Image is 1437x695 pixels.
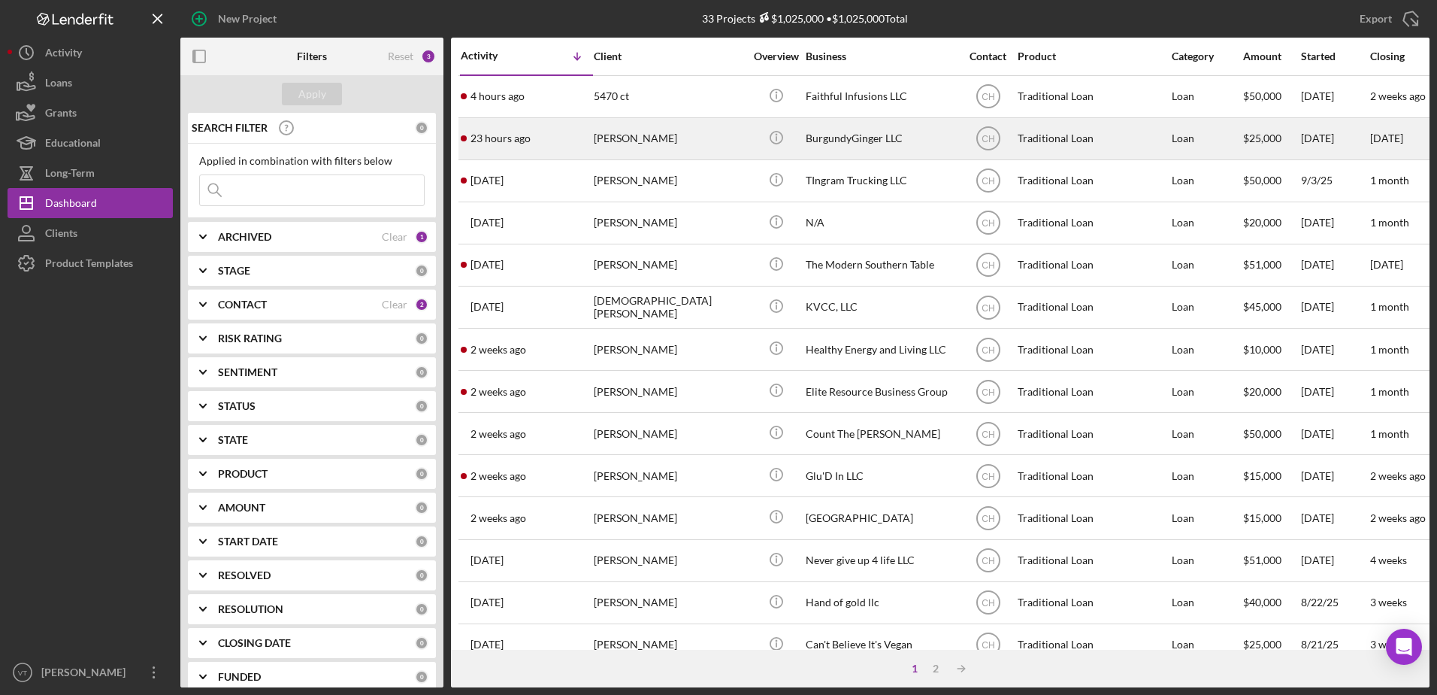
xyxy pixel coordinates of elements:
div: Activity [461,50,527,62]
div: 0 [415,467,428,481]
div: [DEMOGRAPHIC_DATA][PERSON_NAME] [594,287,744,327]
text: CH [982,514,994,524]
div: [PERSON_NAME] [594,625,744,665]
div: Amount [1243,50,1299,62]
b: STAGE [218,265,250,277]
button: VT[PERSON_NAME] [8,657,173,687]
div: [PERSON_NAME] [594,329,744,369]
div: Product Templates [45,248,133,282]
div: Long-Term [45,158,95,192]
div: [DATE] [1301,119,1369,159]
div: 0 [415,264,428,278]
time: 2025-08-21 21:00 [470,639,504,651]
div: Applied in combination with filters below [199,155,425,167]
div: [DATE] [1301,414,1369,454]
time: 2025-09-07 21:10 [470,301,504,313]
div: 0 [415,602,428,616]
div: Count The [PERSON_NAME] [806,414,956,454]
a: Dashboard [8,188,173,218]
b: AMOUNT [218,502,265,514]
div: Loan [1172,414,1242,454]
div: [DATE] [1301,77,1369,117]
span: $51,000 [1243,258,1281,271]
span: $25,000 [1243,132,1281,144]
div: Traditional Loan [1018,329,1168,369]
span: $20,000 [1243,385,1281,398]
b: PRODUCT [218,468,268,480]
text: CH [982,640,994,651]
time: 1 month [1370,427,1409,440]
span: $10,000 [1243,343,1281,356]
div: KVCC, LLC [806,287,956,327]
div: 0 [415,433,428,447]
div: [PERSON_NAME] [594,161,744,201]
time: 2025-09-04 18:50 [470,470,526,482]
div: Traditional Loan [1018,498,1168,538]
b: STATE [218,434,248,446]
time: 2025-09-15 13:57 [470,175,504,187]
div: Loan [1172,287,1242,327]
div: Traditional Loan [1018,287,1168,327]
button: Clients [8,218,173,248]
div: Healthy Energy and Living LLC [806,329,956,369]
time: [DATE] [1370,132,1403,144]
div: Business [806,50,956,62]
b: STATUS [218,400,256,412]
time: 2025-09-16 14:06 [470,90,525,102]
div: Reset [388,50,413,62]
b: CONTACT [218,299,267,311]
b: CLOSING DATE [218,637,291,649]
span: $40,000 [1243,596,1281,609]
button: Product Templates [8,248,173,278]
div: Grants [45,98,77,132]
button: Long-Term [8,158,173,188]
div: [GEOGRAPHIC_DATA] [806,498,956,538]
b: FUNDED [218,671,261,683]
div: 0 [415,366,428,379]
time: 3 weeks [1370,596,1407,609]
div: 9/3/25 [1301,161,1369,201]
a: Grants [8,98,173,128]
button: Educational [8,128,173,158]
div: 3 [421,49,436,64]
div: Clients [45,218,77,252]
time: 3 weeks [1370,638,1407,651]
b: RISK RATING [218,332,282,344]
span: $20,000 [1243,216,1281,229]
b: RESOLUTION [218,603,283,615]
div: 1 [415,230,428,244]
div: [DATE] [1301,287,1369,327]
div: [DATE] [1301,456,1369,496]
time: 1 month [1370,216,1409,229]
div: 2 [415,298,428,311]
div: New Project [218,4,277,34]
div: Glu'D In LLC [806,456,956,496]
div: 8/21/25 [1301,625,1369,665]
div: Traditional Loan [1018,625,1168,665]
text: CH [982,471,994,481]
div: [PERSON_NAME] [38,657,135,691]
text: CH [982,556,994,566]
div: 33 Projects • $1,025,000 Total [702,12,908,25]
time: 2025-09-08 15:38 [470,259,504,271]
div: [PERSON_NAME] [594,119,744,159]
div: Loan [1172,625,1242,665]
div: Loan [1172,203,1242,243]
b: SENTIMENT [218,366,277,378]
div: 0 [415,535,428,548]
div: 0 [415,501,428,514]
div: Loan [1172,245,1242,285]
div: Loan [1172,456,1242,496]
div: [DATE] [1301,203,1369,243]
text: CH [982,218,994,229]
time: 2025-09-06 00:27 [470,344,526,356]
div: Can't Believe It's Vegan [806,625,956,665]
time: 2025-09-05 13:42 [470,428,526,440]
button: Export [1345,4,1429,34]
button: Apply [282,83,342,105]
button: Loans [8,68,173,98]
div: Dashboard [45,188,97,222]
time: 1 month [1370,343,1409,356]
